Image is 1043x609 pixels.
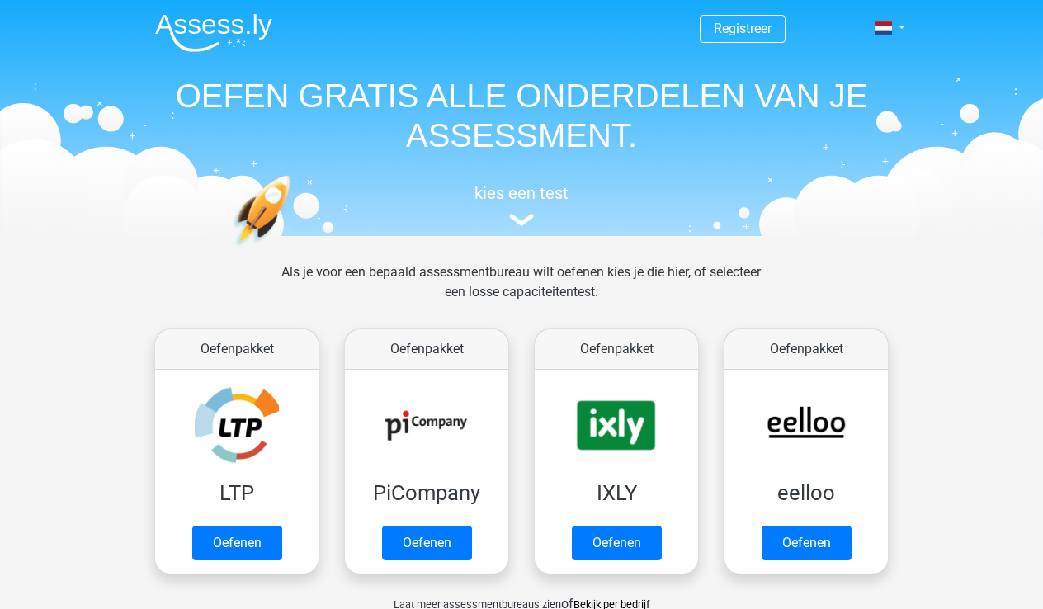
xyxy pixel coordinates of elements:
img: Assessly [155,13,272,52]
a: Oefenen [572,526,662,560]
h5: kies een test [142,183,901,203]
a: Oefenen [382,526,472,560]
h1: OEFEN GRATIS ALLE ONDERDELEN VAN JE ASSESSMENT. [142,76,901,155]
a: kies een test [142,183,901,227]
a: Oefenen [192,526,282,560]
a: Oefenen [762,526,852,560]
img: oefenen [233,175,354,324]
img: assessment [509,214,534,226]
a: Registreer [714,21,772,36]
div: Als je voor een bepaald assessmentbureau wilt oefenen kies je die hier, of selecteer een losse ca... [268,262,774,322]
